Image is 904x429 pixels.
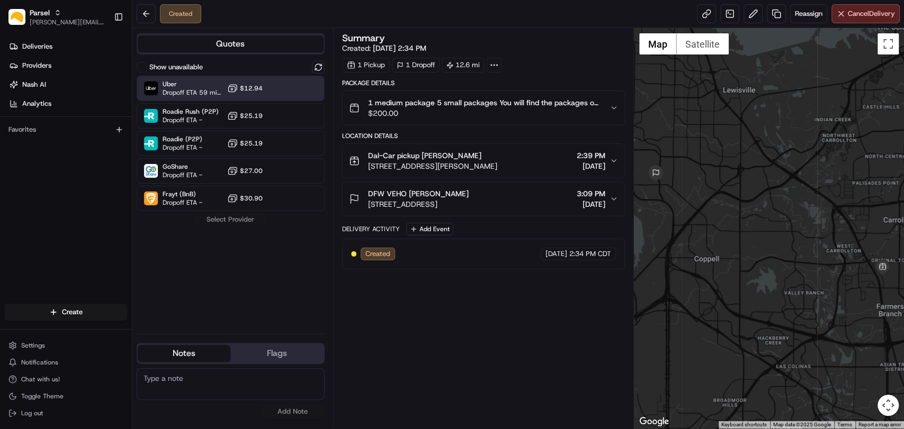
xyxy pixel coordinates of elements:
div: Start new chat [36,101,174,112]
button: Dal-Car pickup [PERSON_NAME][STREET_ADDRESS][PERSON_NAME]2:39 PM[DATE] [343,144,624,178]
span: $27.00 [240,167,263,175]
span: Dropoff ETA - [163,198,202,207]
div: Delivery Activity [342,225,400,233]
button: Chat with us! [4,372,128,387]
a: Report a map error [858,422,901,427]
button: Log out [4,406,128,421]
span: Deliveries [22,42,52,51]
button: Start new chat [180,104,193,117]
button: Parsel [30,7,50,18]
span: Reassign [795,9,822,19]
span: Map data ©2025 Google [773,422,831,427]
a: Powered byPylon [75,179,128,187]
span: [DATE] [545,249,567,259]
button: $27.00 [227,166,263,176]
span: GoShare [163,162,202,171]
span: [DATE] [577,161,605,171]
span: Log out [21,409,43,417]
img: 1736555255976-a54dd68f-1ca7-489b-9aae-adbdc363a1c4 [11,101,30,120]
button: Add Event [406,223,453,235]
label: Show unavailable [149,62,203,72]
span: Dal-Car pickup [PERSON_NAME] [368,150,481,161]
div: 1 Pickup [342,58,390,72]
span: [DATE] [577,199,605,209]
span: API Documentation [100,153,170,164]
span: 2:34 PM CDT [569,249,611,259]
span: Created [365,249,390,259]
button: Toggle fullscreen view [878,33,899,54]
span: Dropoff ETA 59 minutes [163,88,223,97]
span: Dropoff ETA - [163,116,219,124]
button: Keyboard shortcuts [721,421,767,428]
span: Settings [21,341,45,350]
button: 1 medium package 5 small packages You will find the packages on the black plastic shelf by the do... [343,91,624,125]
div: We're available if you need us! [36,112,134,120]
span: $30.90 [240,194,263,203]
span: Uber [163,80,223,88]
div: 12.6 mi [442,58,485,72]
button: $12.94 [227,83,263,94]
span: Create [62,307,83,317]
button: ParselParsel[PERSON_NAME][EMAIL_ADDRESS][PERSON_NAME][DOMAIN_NAME] [4,4,110,30]
a: Nash AI [4,76,132,93]
span: Frayt (BnB) [163,190,202,198]
div: Location Details [342,132,625,140]
div: 💻 [89,154,98,163]
button: $25.19 [227,138,263,149]
img: Parsel [8,9,25,25]
button: Notes [138,345,230,362]
img: Roadie (P2P) [144,136,158,150]
div: Favorites [4,121,128,138]
span: [STREET_ADDRESS] [368,199,469,209]
button: DFW VEHO [PERSON_NAME][STREET_ADDRESS]3:09 PM[DATE] [343,182,624,216]
span: Pylon [105,179,128,187]
span: Roadie (P2P) [163,135,202,143]
a: 📗Knowledge Base [6,149,85,168]
button: Toggle Theme [4,389,128,404]
span: Chat with us! [21,375,60,384]
span: $25.19 [240,139,263,148]
span: Created: [342,43,426,53]
span: 2:39 PM [577,150,605,161]
button: Flags [230,345,323,362]
button: Settings [4,338,128,353]
h3: Summary [342,33,385,43]
input: Clear [28,68,175,79]
span: [DATE] 2:34 PM [373,43,426,53]
img: Uber [144,81,158,95]
div: 📗 [11,154,19,163]
button: $30.90 [227,193,263,204]
button: CancelDelivery [831,4,900,23]
img: GoShare [144,164,158,178]
span: Dropoff ETA - [163,171,202,179]
span: 3:09 PM [577,188,605,199]
span: 1 medium package 5 small packages You will find the packages on the black plastic shelf by the do... [368,97,601,108]
a: Providers [4,57,132,74]
p: Welcome 👋 [11,42,193,59]
button: Show street map [639,33,676,54]
button: Map camera controls [878,395,899,416]
div: Package Details [342,79,625,87]
span: Knowledge Base [21,153,81,164]
span: DFW VEHO [PERSON_NAME] [368,188,469,199]
img: Roadie Rush (P2P) [144,109,158,123]
button: Reassign [790,4,827,23]
span: Dropoff ETA - [163,143,202,152]
button: [PERSON_NAME][EMAIL_ADDRESS][PERSON_NAME][DOMAIN_NAME] [30,18,105,26]
span: $200.00 [368,108,601,118]
span: $25.19 [240,112,263,120]
a: Terms (opens in new tab) [837,422,852,427]
span: Nash AI [22,80,46,89]
span: $12.94 [240,84,263,93]
img: Google [637,415,672,428]
a: 💻API Documentation [85,149,174,168]
span: Notifications [21,358,58,367]
span: Toggle Theme [21,392,64,400]
button: Create [4,304,128,321]
button: Quotes [138,35,324,52]
img: Frayt (BnB) [144,191,158,205]
span: [STREET_ADDRESS][PERSON_NAME] [368,161,497,171]
button: Show satellite imagery [676,33,729,54]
